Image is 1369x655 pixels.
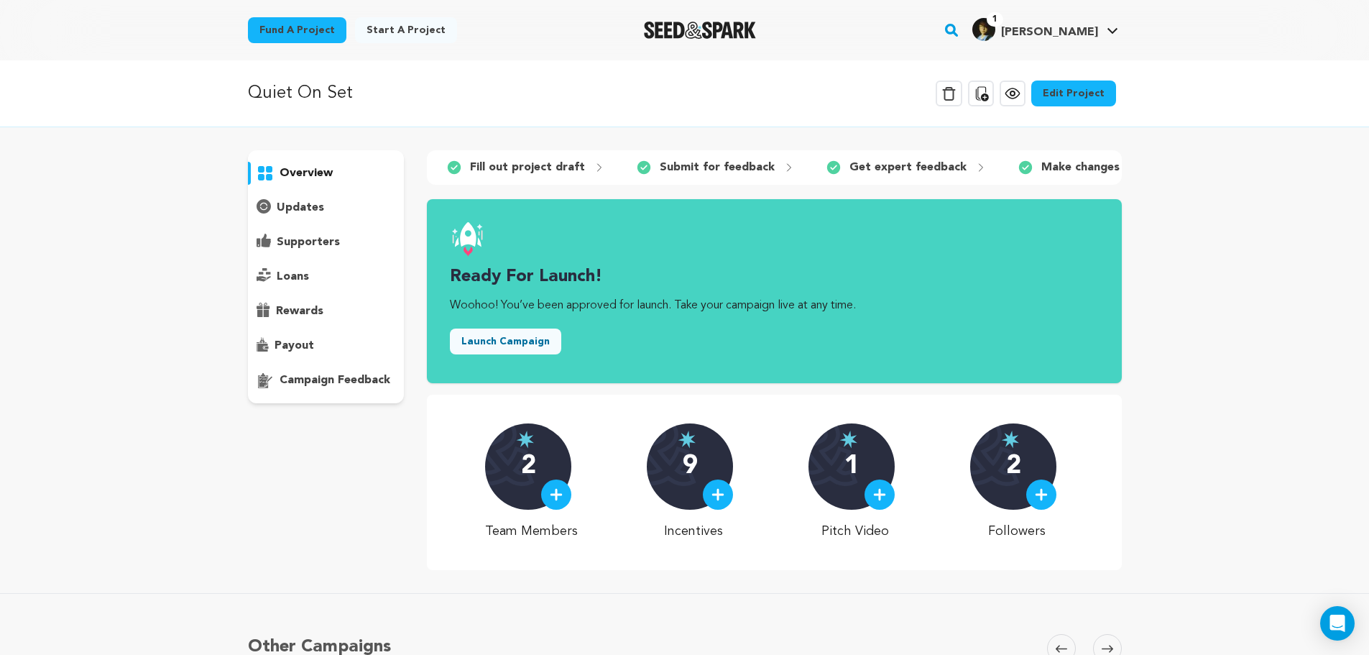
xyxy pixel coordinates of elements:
p: supporters [277,234,340,251]
p: payout [275,337,314,354]
button: loans [248,265,405,288]
p: loans [277,268,309,285]
button: supporters [248,231,405,254]
span: 1 [987,12,1003,27]
p: Team Members [485,521,578,541]
p: overview [280,165,333,182]
button: rewards [248,300,405,323]
img: Seed&Spark Logo Dark Mode [644,22,757,39]
p: updates [277,199,324,216]
p: Make changes [1041,159,1120,176]
a: Edit Project [1031,81,1116,106]
button: overview [248,162,405,185]
span: Keith L.'s Profile [969,15,1121,45]
p: Fill out project draft [470,159,585,176]
p: Pitch Video [808,521,901,541]
img: plus.svg [873,488,886,501]
img: plus.svg [1035,488,1048,501]
p: Incentives [647,521,739,541]
div: Open Intercom Messenger [1320,606,1355,641]
p: campaign feedback [280,372,390,389]
img: launch.svg [450,222,484,257]
button: payout [248,334,405,357]
p: Quiet On Set [248,81,353,106]
a: Start a project [355,17,457,43]
p: Woohoo! You’ve been approved for launch. Take your campaign live at any time. [450,297,1098,314]
div: Keith L.'s Profile [972,18,1098,41]
h3: Ready for launch! [450,265,1098,288]
p: 2 [521,452,536,481]
p: 2 [1006,452,1021,481]
a: Seed&Spark Homepage [644,22,757,39]
p: 1 [844,452,859,481]
p: rewards [276,303,323,320]
p: 9 [683,452,698,481]
p: Submit for feedback [660,159,775,176]
p: Followers [970,521,1063,541]
p: Get expert feedback [849,159,967,176]
a: Keith L.'s Profile [969,15,1121,41]
img: Keith%20Headshot.v1%20%281%29.jpg [972,18,995,41]
span: [PERSON_NAME] [1001,27,1098,38]
img: plus.svg [550,488,563,501]
button: updates [248,196,405,219]
img: plus.svg [711,488,724,501]
a: Fund a project [248,17,346,43]
button: campaign feedback [248,369,405,392]
button: Launch Campaign [450,329,561,354]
